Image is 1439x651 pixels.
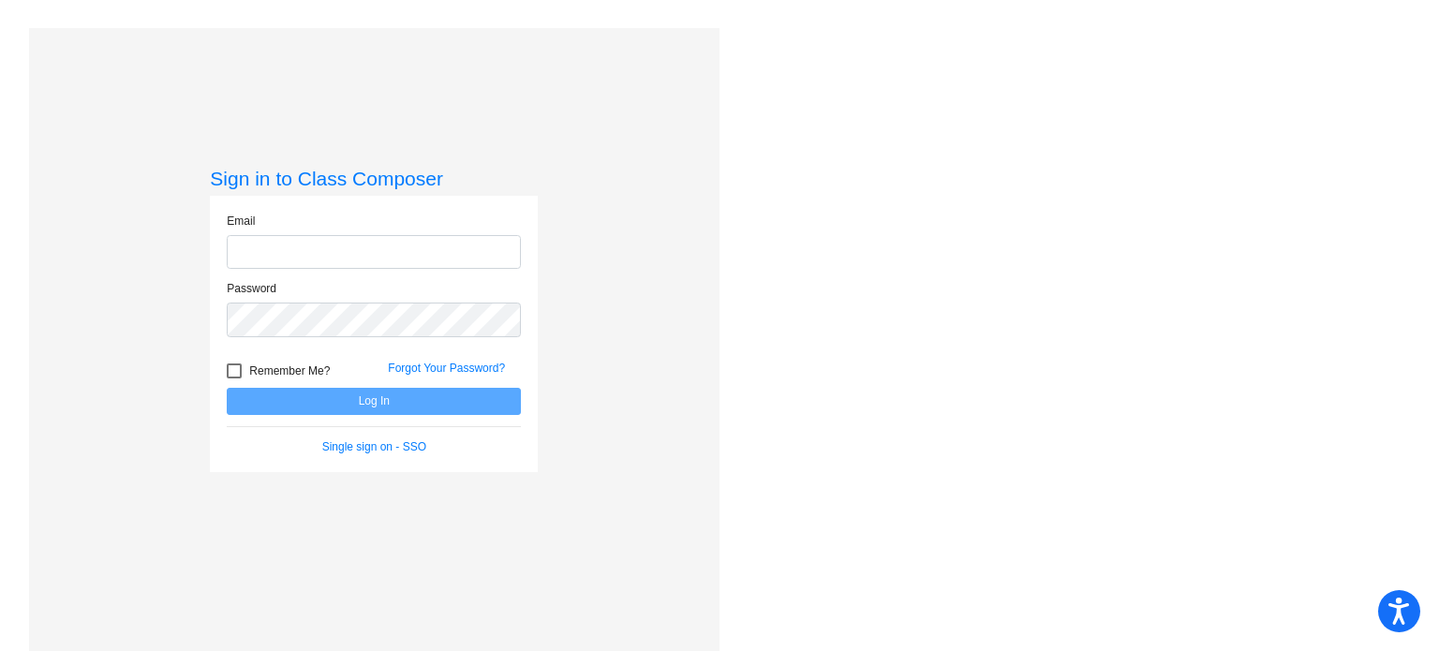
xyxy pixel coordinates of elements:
[249,360,330,382] span: Remember Me?
[227,213,255,229] label: Email
[322,440,426,453] a: Single sign on - SSO
[227,388,521,415] button: Log In
[210,167,538,190] h3: Sign in to Class Composer
[388,362,505,375] a: Forgot Your Password?
[227,280,276,297] label: Password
